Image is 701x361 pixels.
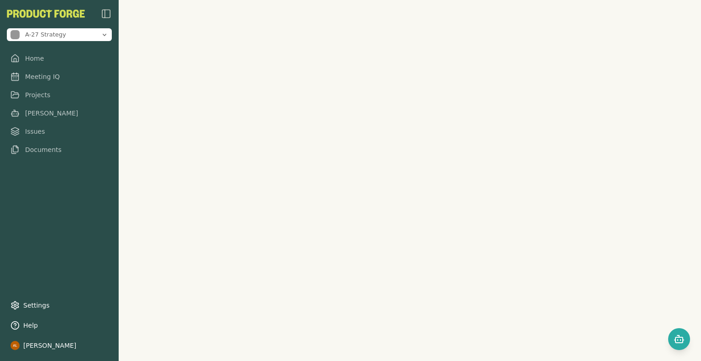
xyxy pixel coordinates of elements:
[668,328,690,350] button: Open chat
[25,145,62,154] span: Documents
[25,72,60,81] span: Meeting IQ
[7,105,112,121] a: [PERSON_NAME]
[101,8,112,19] img: sidebar
[7,87,112,103] a: Projects
[7,10,85,18] img: Product Forge
[101,8,112,19] button: Close Sidebar
[7,317,112,334] button: Help
[25,54,44,63] span: Home
[25,109,78,118] span: [PERSON_NAME]
[7,297,112,314] a: Settings
[7,141,112,158] a: Documents
[7,50,112,67] a: Home
[7,123,112,140] a: Issues
[7,337,112,354] button: [PERSON_NAME]
[7,10,85,18] button: PF-Logo
[25,127,45,136] span: Issues
[10,30,20,39] img: A-27 Strategy
[7,68,112,85] a: Meeting IQ
[25,90,50,99] span: Projects
[10,341,20,350] img: profile
[25,31,66,39] span: A-27 Strategy
[7,28,112,41] button: Open organization switcher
